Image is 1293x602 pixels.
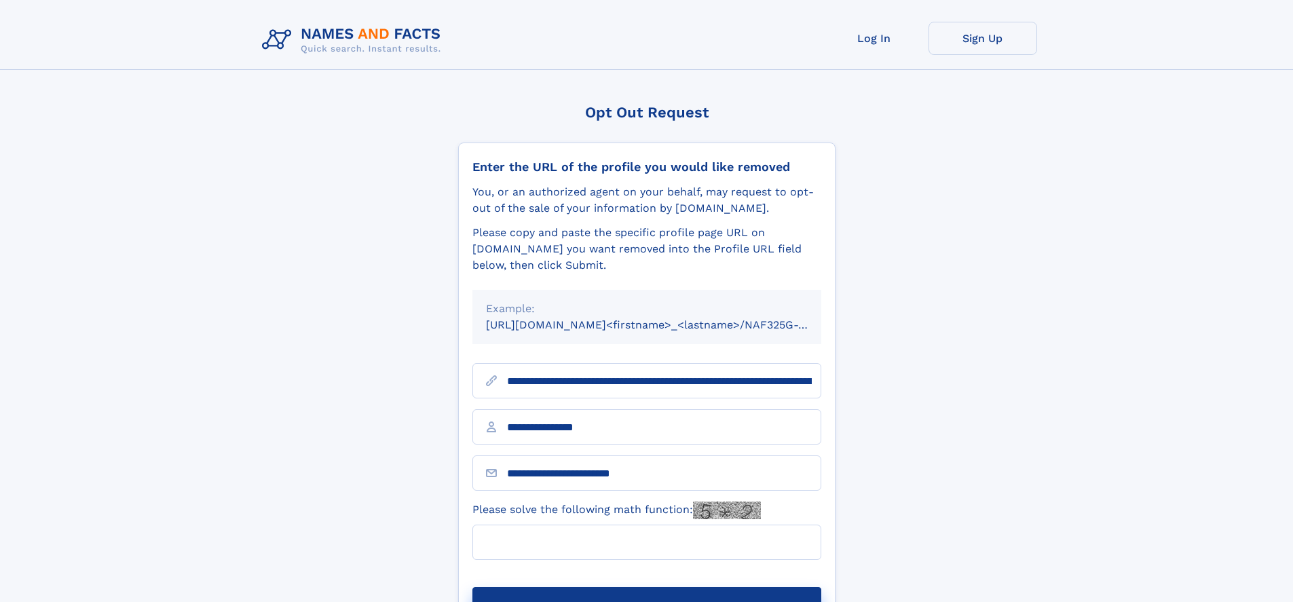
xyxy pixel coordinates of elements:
a: Sign Up [929,22,1037,55]
small: [URL][DOMAIN_NAME]<firstname>_<lastname>/NAF325G-xxxxxxxx [486,318,847,331]
div: Enter the URL of the profile you would like removed [472,159,821,174]
a: Log In [820,22,929,55]
div: Please copy and paste the specific profile page URL on [DOMAIN_NAME] you want removed into the Pr... [472,225,821,274]
label: Please solve the following math function: [472,502,761,519]
div: You, or an authorized agent on your behalf, may request to opt-out of the sale of your informatio... [472,184,821,217]
div: Opt Out Request [458,104,836,121]
img: Logo Names and Facts [257,22,452,58]
div: Example: [486,301,808,317]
